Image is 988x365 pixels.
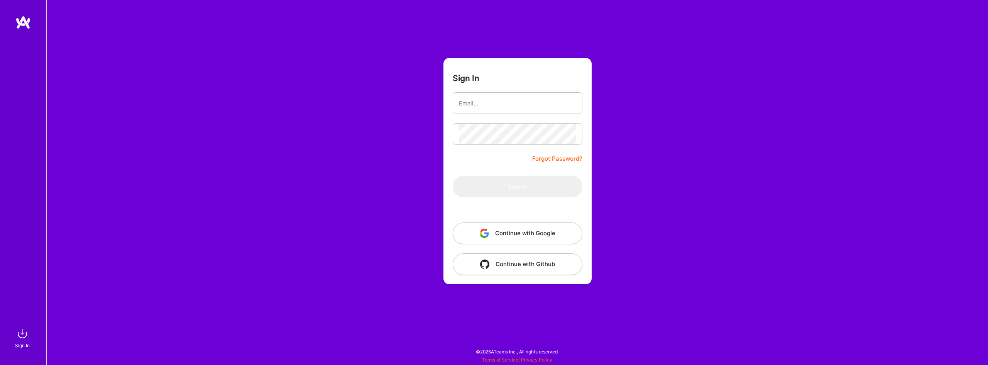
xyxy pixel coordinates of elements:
[480,260,489,269] img: icon
[16,326,30,350] a: sign inSign In
[46,342,988,361] div: © 2025 ATeams Inc., All rights reserved.
[480,229,489,238] img: icon
[482,357,518,363] a: Terms of Service
[459,93,576,113] input: Email...
[453,222,582,244] button: Continue with Google
[453,73,479,83] h3: Sign In
[482,357,552,363] span: |
[15,326,30,341] img: sign in
[453,253,582,275] button: Continue with Github
[532,154,582,163] a: Forgot Password?
[15,341,30,350] div: Sign In
[521,357,552,363] a: Privacy Policy
[15,15,31,29] img: logo
[453,176,582,197] button: Sign In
